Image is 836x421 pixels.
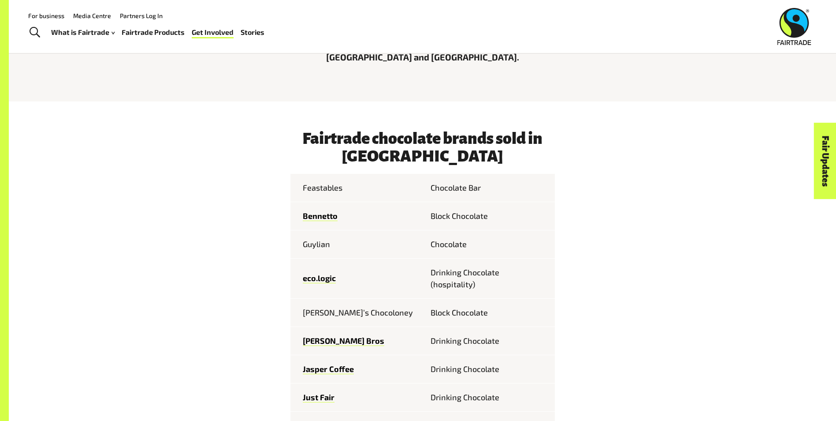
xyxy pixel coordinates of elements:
td: Feastables [290,174,423,202]
td: Chocolate Bar [423,174,555,202]
td: [PERSON_NAME]’s Chocoloney [290,298,423,327]
a: Just Fair [303,392,334,402]
td: Block Chocolate [423,298,555,327]
a: Bennetto [303,211,338,221]
td: Guylian [290,230,423,258]
a: Partners Log In [120,12,163,19]
td: Drinking Chocolate [423,383,555,411]
a: Jasper Coffee [303,364,354,374]
h3: Fairtrade chocolate brands sold in [GEOGRAPHIC_DATA] [290,130,555,165]
td: Drinking Chocolate (hospitality) [423,258,555,298]
a: [PERSON_NAME] Bros [303,336,384,346]
a: eco.logic [303,273,336,283]
a: For business [28,12,64,19]
img: Fairtrade Australia New Zealand logo [777,8,811,45]
td: Block Chocolate [423,202,555,230]
a: Toggle Search [24,22,45,44]
td: Drinking Chocolate [423,327,555,355]
td: Drinking Chocolate [423,355,555,383]
a: Fairtrade Products [122,26,185,39]
a: What is Fairtrade [51,26,115,39]
a: Get Involved [192,26,234,39]
a: Stories [241,26,264,39]
a: Media Centre [73,12,111,19]
td: Chocolate [423,230,555,258]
